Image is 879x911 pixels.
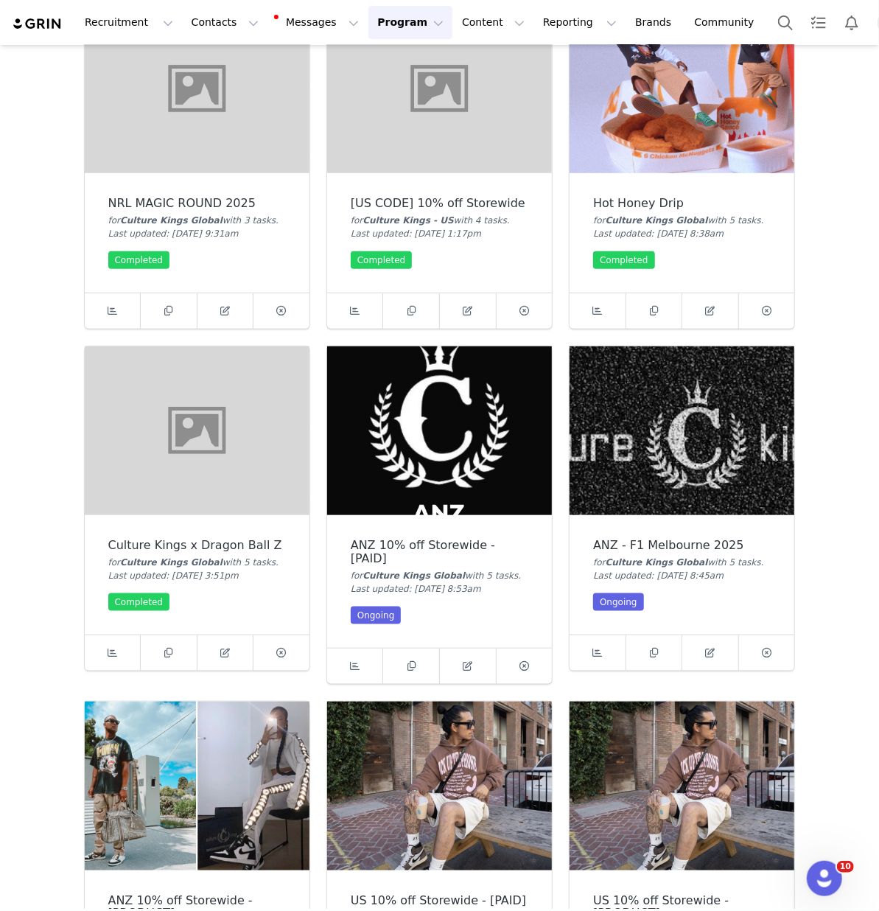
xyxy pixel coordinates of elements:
[108,539,286,552] div: Culture Kings x Dragon Ball Z
[351,539,528,565] div: ANZ 10% off Storewide - [PAID]
[363,570,465,581] span: Culture Kings Global
[327,346,552,515] img: ANZ 10% off Storewide - [PAID]
[593,556,771,569] div: for with 5 task .
[453,6,533,39] button: Content
[593,251,654,269] div: Completed
[183,6,267,39] button: Contacts
[327,702,552,870] img: US 10% off Storewide - [PAID]
[534,6,626,39] button: Reporting
[351,894,528,907] div: US 10% off Storewide - [PAID]
[108,251,169,269] div: Completed
[606,557,708,568] span: Culture Kings Global
[85,4,309,173] img: NRL MAGIC ROUND 2025
[802,6,835,39] a: Tasks
[757,215,761,226] span: s
[686,6,770,39] a: Community
[271,557,276,568] span: s
[593,227,771,240] div: Last updated: [DATE] 8:38am
[351,251,412,269] div: Completed
[593,214,771,227] div: for with 5 task .
[108,556,286,569] div: for with 5 task .
[593,569,771,582] div: Last updated: [DATE] 8:45am
[76,6,182,39] button: Recruitment
[85,346,309,515] img: Culture Kings x Dragon Ball Z
[368,6,452,39] button: Program
[514,570,518,581] span: s
[108,214,286,227] div: for with 3 task .
[757,557,761,568] span: s
[593,539,771,552] div: ANZ - F1 Melbourne 2025
[327,4,552,173] img: [US CODE] 10% off Storewide
[570,702,794,870] img: US 10% off Storewide - [PRODUCT]
[593,197,771,210] div: Hot Honey Drip
[108,569,286,582] div: Last updated: [DATE] 3:51pm
[502,215,507,226] span: s
[769,6,802,39] button: Search
[271,215,276,226] span: s
[626,6,684,39] a: Brands
[108,593,169,611] div: Completed
[570,346,794,515] img: ANZ - F1 Melbourne 2025
[351,227,528,240] div: Last updated: [DATE] 1:17pm
[593,593,644,611] div: Ongoing
[351,197,528,210] div: [US CODE] 10% off Storewide
[351,582,528,596] div: Last updated: [DATE] 8:53am
[807,861,842,896] iframe: Intercom live chat
[351,569,528,582] div: for with 5 task .
[12,17,63,31] img: grin logo
[85,702,309,870] img: ANZ 10% off Storewide - [PRODUCT]
[606,215,708,226] span: Culture Kings Global
[570,4,794,173] img: Hot Honey Drip
[120,557,223,568] span: Culture Kings Global
[108,227,286,240] div: Last updated: [DATE] 9:31am
[108,197,286,210] div: NRL MAGIC ROUND 2025
[351,214,528,227] div: for with 4 task .
[837,861,854,873] span: 10
[120,215,223,226] span: Culture Kings Global
[363,215,453,226] span: Culture Kings - US
[268,6,368,39] button: Messages
[836,6,868,39] button: Notifications
[351,607,402,624] div: Ongoing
